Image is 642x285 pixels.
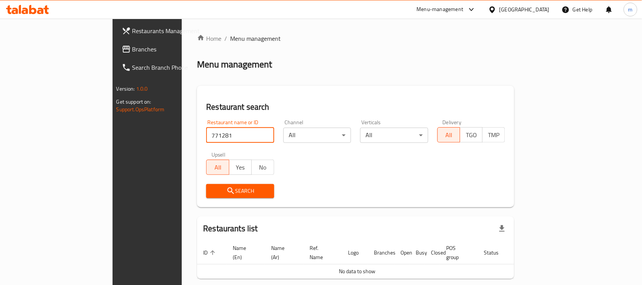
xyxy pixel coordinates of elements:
span: Search [212,186,268,196]
span: No [255,162,271,173]
span: All [210,162,226,173]
nav: breadcrumb [197,34,514,43]
span: Get support on: [116,97,151,107]
a: Branches [116,40,220,58]
th: Logo [342,241,368,264]
th: Open [394,241,410,264]
span: Yes [232,162,249,173]
button: No [251,160,274,175]
a: Support.OpsPlatform [116,104,165,114]
label: Delivery [443,120,462,125]
span: Version: [116,84,135,94]
span: TMP [486,130,502,141]
span: Name (En) [233,243,256,262]
h2: Restaurants list [203,223,257,234]
div: All [360,128,428,143]
span: ID [203,248,218,257]
th: Branches [368,241,394,264]
span: Status [484,248,509,257]
span: TGO [463,130,480,141]
input: Search for restaurant name or ID.. [206,128,274,143]
div: All [283,128,351,143]
table: enhanced table [197,241,544,279]
th: Busy [410,241,425,264]
h2: Restaurant search [206,101,505,113]
div: Menu-management [417,5,464,14]
li: / [224,34,227,43]
button: Yes [229,160,252,175]
span: m [628,5,633,14]
span: No data to show [339,266,376,276]
button: All [437,127,460,142]
button: Search [206,184,274,198]
th: Closed [425,241,440,264]
a: Restaurants Management [116,22,220,40]
span: Menu management [230,34,281,43]
span: POS group [446,243,469,262]
div: [GEOGRAPHIC_DATA] [499,5,550,14]
h2: Menu management [197,58,272,70]
span: Ref. Name [310,243,333,262]
label: Upsell [211,152,226,157]
button: All [206,160,229,175]
span: Search Branch Phone [132,63,214,72]
button: TGO [460,127,483,142]
button: TMP [482,127,505,142]
a: Search Branch Phone [116,58,220,77]
span: 1.0.0 [136,84,148,94]
span: All [441,130,457,141]
div: Export file [493,219,511,238]
span: Restaurants Management [132,26,214,35]
span: Name (Ar) [271,243,294,262]
span: Branches [132,45,214,54]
